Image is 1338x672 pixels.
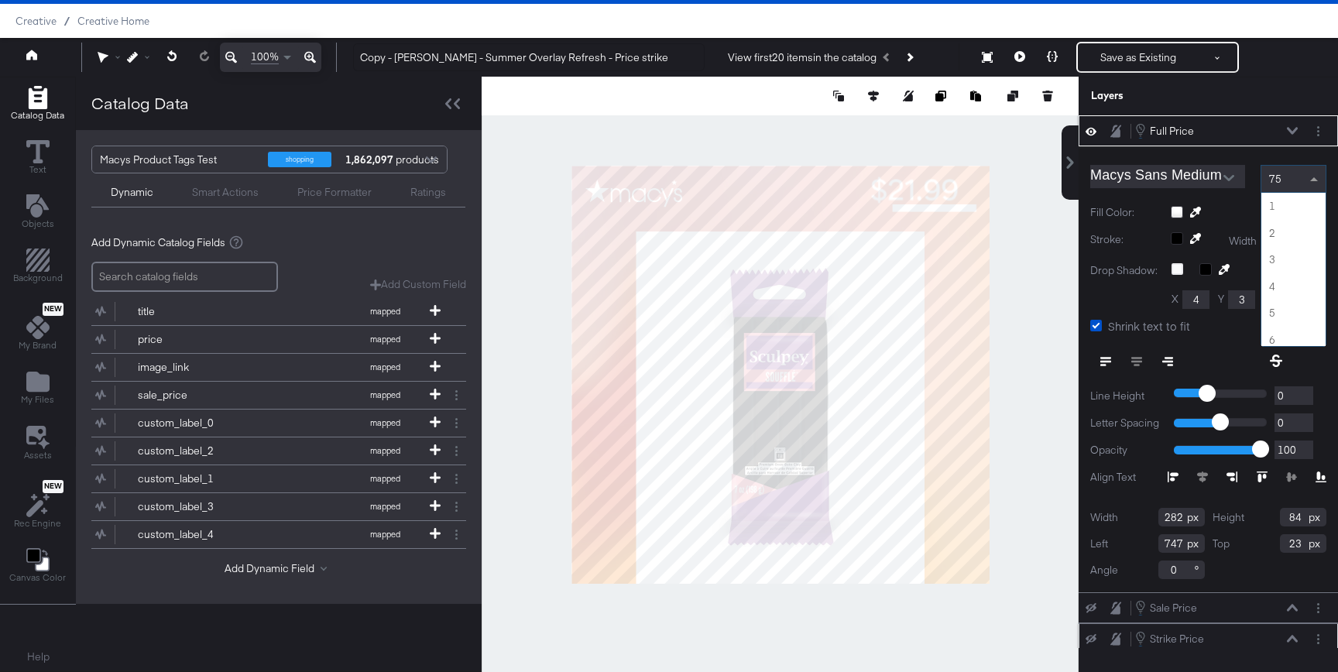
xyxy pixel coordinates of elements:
label: Top [1213,537,1230,551]
button: Assets [15,421,61,466]
label: Opacity [1090,443,1162,458]
button: Layer Options [1310,600,1326,616]
button: Sale Price [1134,599,1198,616]
button: Add Rectangle [2,82,74,126]
label: X [1172,292,1178,307]
div: titlemapped [91,298,466,325]
button: Paste image [970,88,986,104]
span: mapped [342,501,427,512]
button: Layer Options [1310,631,1326,647]
div: View first 20 items in the catalog [728,50,877,65]
label: Height [1213,510,1244,525]
label: Drop Shadow: [1090,263,1160,278]
button: Next Product [898,43,920,71]
div: custom_label_0 [138,416,250,430]
button: custom_label_3mapped [91,493,447,520]
button: custom_label_1mapped [91,465,447,492]
button: Layer Options [1310,123,1326,139]
strong: 1,862,097 [343,146,396,173]
button: titlemapped [91,298,447,325]
div: Macys Product Tags Test [100,146,256,173]
span: mapped [342,362,427,372]
button: sale_pricemapped [91,382,447,409]
label: Left [1090,537,1108,551]
div: sale_pricemapped [91,382,466,409]
div: image_linkmapped [91,354,466,381]
a: Creative Home [77,15,149,27]
div: custom_label_2 [138,444,250,458]
span: Objects [22,218,54,230]
div: custom_label_4 [138,527,250,542]
input: Search catalog fields [91,262,278,292]
span: Text [29,163,46,176]
span: Creative [15,15,57,27]
button: Save as Existing [1078,43,1199,71]
span: mapped [342,306,427,317]
span: Catalog Data [11,109,64,122]
div: Smart Actions [192,185,259,200]
div: custom_label_3mapped [91,493,466,520]
button: pricemapped [91,326,447,353]
button: Add Dynamic Field [225,561,333,576]
div: Ratings [410,185,446,200]
div: 6 [1261,327,1326,354]
div: Dynamic [111,185,153,200]
label: Stroke: [1090,232,1159,251]
div: image_link [138,360,250,375]
span: Shrink text to fit [1108,318,1190,334]
div: shopping [268,152,331,167]
div: custom_label_1 [138,471,250,486]
button: Copy image [935,88,951,104]
a: Help [27,650,50,664]
button: NewRec Engine [5,476,70,534]
div: Full Price [1150,124,1194,139]
span: Add Dynamic Catalog Fields [91,235,225,250]
div: custom_label_3 [138,499,250,514]
div: price [138,332,250,347]
div: Strike Price [1150,632,1204,646]
button: Text [17,136,59,180]
label: Fill Color: [1090,205,1159,220]
button: Strike Price [1134,630,1205,647]
label: Angle [1090,563,1118,578]
div: 5 [1261,300,1326,327]
div: custom_label_1mapped [91,465,466,492]
span: mapped [342,389,427,400]
button: Add Files [12,367,63,411]
button: Open [1217,166,1240,190]
span: Rec Engine [14,517,61,530]
label: Line Height [1090,389,1162,403]
button: NewMy Brand [9,300,66,357]
div: 4 [1261,273,1326,300]
button: Add Rectangle [4,245,72,290]
span: My Files [21,393,54,406]
button: image_linkmapped [91,354,447,381]
div: Catalog Data [91,92,189,115]
span: New [43,304,63,314]
button: custom_label_4mapped [91,521,447,548]
span: 100% [251,50,279,64]
div: Price Formatter [297,185,372,200]
span: Background [13,272,63,284]
button: Full Price [1134,122,1195,139]
div: 3 [1261,246,1326,273]
svg: Copy image [935,91,946,101]
span: mapped [342,529,427,540]
div: sale_price [138,388,250,403]
button: custom_label_2mapped [91,437,447,465]
span: / [57,15,77,27]
div: title [138,304,250,319]
div: 1 [1261,193,1326,220]
span: mapped [342,334,427,345]
span: mapped [342,445,427,456]
span: New [43,482,63,492]
span: 75 [1269,172,1281,186]
span: mapped [342,473,427,484]
div: Add Custom Field [370,277,466,292]
button: Help [16,643,60,671]
div: custom_label_2mapped [91,437,466,465]
button: Add Text [12,190,63,235]
div: Sale Price [1150,601,1197,615]
span: Canvas Color [9,571,66,584]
